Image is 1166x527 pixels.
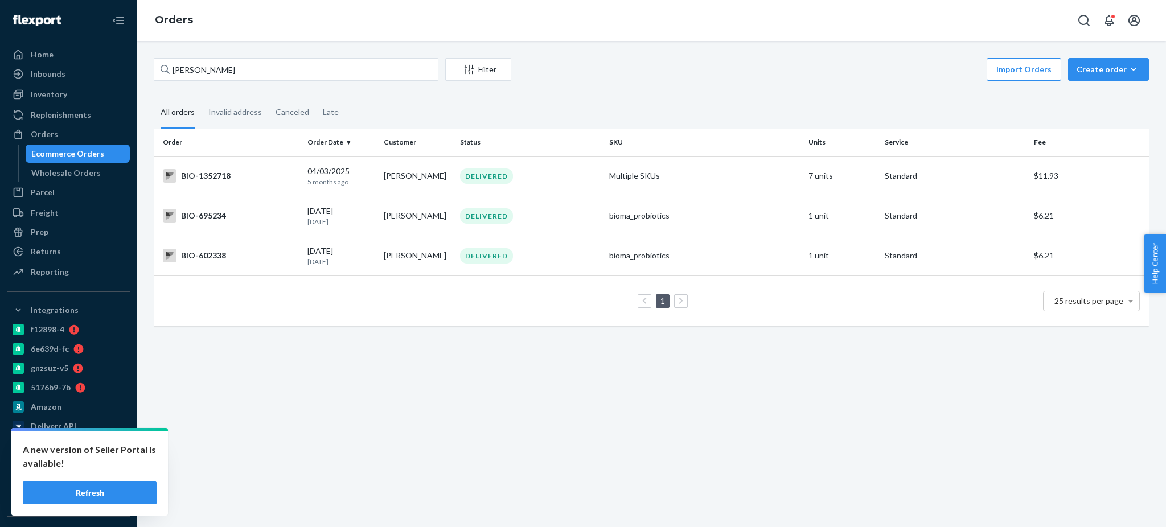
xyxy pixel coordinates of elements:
[146,4,202,37] ol: breadcrumbs
[455,129,605,156] th: Status
[460,248,513,263] div: DELIVERED
[31,109,91,121] div: Replenishments
[31,207,59,219] div: Freight
[7,223,130,241] a: Prep
[307,205,375,227] div: [DATE]
[31,129,58,140] div: Orders
[307,177,375,187] p: 5 months ago
[460,208,513,224] div: DELIVERED
[804,129,880,156] th: Units
[445,58,511,81] button: Filter
[307,245,375,266] div: [DATE]
[605,129,804,156] th: SKU
[609,250,799,261] div: bioma_probiotics
[154,58,438,81] input: Search orders
[7,378,130,397] a: 5176b9-7b
[7,85,130,104] a: Inventory
[7,263,130,281] a: Reporting
[1077,64,1140,75] div: Create order
[161,97,195,129] div: All orders
[7,456,130,474] a: a76299-82
[379,196,455,236] td: [PERSON_NAME]
[31,421,76,432] div: Deliverr API
[7,398,130,416] a: Amazon
[7,46,130,64] a: Home
[7,359,130,377] a: gnzsuz-v5
[1054,296,1123,306] span: 25 results per page
[31,401,61,413] div: Amazon
[31,246,61,257] div: Returns
[155,14,193,26] a: Orders
[23,481,157,504] button: Refresh
[605,156,804,196] td: Multiple SKUs
[7,106,130,124] a: Replenishments
[987,58,1061,81] button: Import Orders
[1068,58,1149,81] button: Create order
[307,217,375,227] p: [DATE]
[31,304,79,316] div: Integrations
[31,266,69,278] div: Reporting
[31,89,67,100] div: Inventory
[163,209,298,223] div: BIO-695234
[7,437,130,455] a: pulsetto
[7,320,130,339] a: f12898-4
[7,475,130,493] a: colon-broom
[31,324,64,335] div: f12898-4
[13,15,61,26] img: Flexport logo
[1123,9,1146,32] button: Open account menu
[446,64,511,75] div: Filter
[1029,196,1149,236] td: $6.21
[7,498,130,512] a: Add Integration
[26,164,130,182] a: Wholesale Orders
[379,156,455,196] td: [PERSON_NAME]
[31,68,65,80] div: Inbounds
[163,249,298,262] div: BIO-602338
[880,129,1029,156] th: Service
[885,250,1025,261] p: Standard
[7,340,130,358] a: 6e639d-fc
[658,296,667,306] a: Page 1 is your current page
[1144,234,1166,293] button: Help Center
[804,196,880,236] td: 1 unit
[26,145,130,163] a: Ecommerce Orders
[31,187,55,198] div: Parcel
[384,137,451,147] div: Customer
[804,236,880,275] td: 1 unit
[460,168,513,184] div: DELIVERED
[307,166,375,187] div: 04/03/2025
[31,49,54,60] div: Home
[208,97,262,127] div: Invalid address
[1029,129,1149,156] th: Fee
[163,169,298,183] div: BIO-1352718
[31,363,68,374] div: gnzsuz-v5
[7,242,130,261] a: Returns
[31,227,48,238] div: Prep
[804,156,880,196] td: 7 units
[303,129,379,156] th: Order Date
[379,236,455,275] td: [PERSON_NAME]
[323,97,339,127] div: Late
[31,343,69,355] div: 6e639d-fc
[307,257,375,266] p: [DATE]
[885,170,1025,182] p: Standard
[276,97,309,127] div: Canceled
[7,417,130,435] a: Deliverr API
[7,183,130,201] a: Parcel
[7,125,130,143] a: Orders
[31,167,101,179] div: Wholesale Orders
[31,148,104,159] div: Ecommerce Orders
[31,382,71,393] div: 5176b9-7b
[7,301,130,319] button: Integrations
[107,9,130,32] button: Close Navigation
[1073,9,1095,32] button: Open Search Box
[7,65,130,83] a: Inbounds
[154,129,303,156] th: Order
[7,204,130,222] a: Freight
[23,443,157,470] p: A new version of Seller Portal is available!
[1098,9,1120,32] button: Open notifications
[1029,156,1149,196] td: $11.93
[1029,236,1149,275] td: $6.21
[609,210,799,221] div: bioma_probiotics
[885,210,1025,221] p: Standard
